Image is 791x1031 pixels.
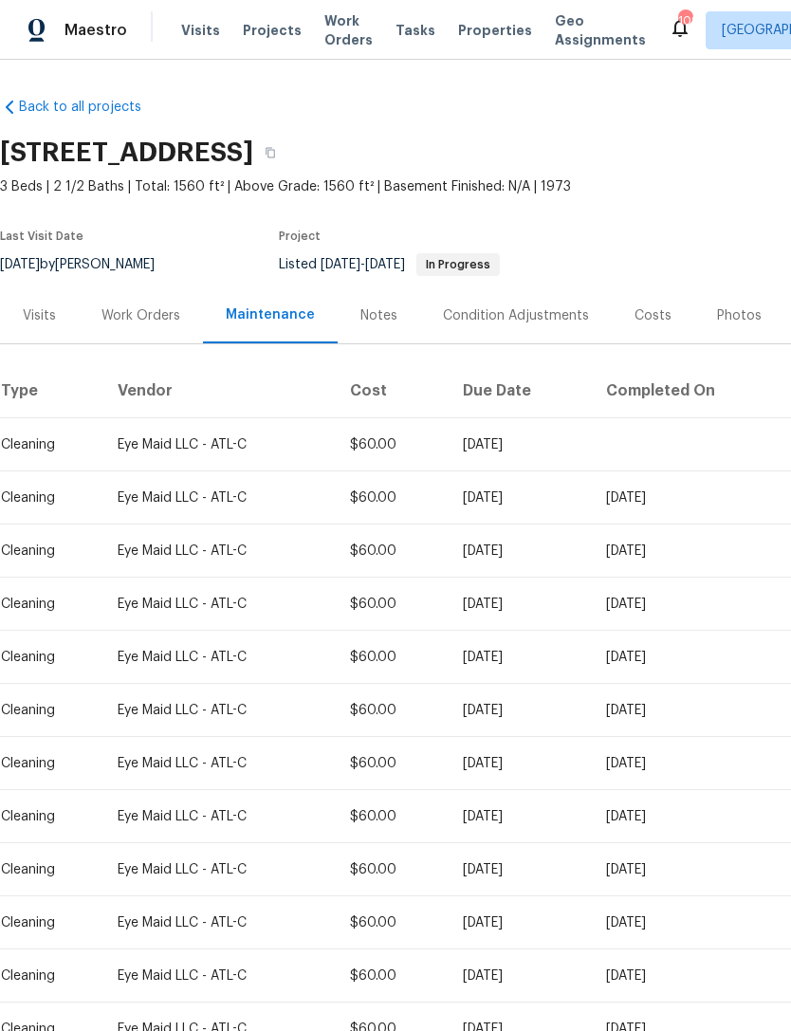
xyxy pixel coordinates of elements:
[1,913,87,932] div: Cleaning
[717,306,762,325] div: Photos
[1,595,87,614] div: Cleaning
[350,967,432,985] div: $60.00
[118,542,320,561] div: Eye Maid LLC - ATL-C
[463,913,577,932] div: [DATE]
[118,701,320,720] div: Eye Maid LLC - ATL-C
[1,807,87,826] div: Cleaning
[606,967,780,985] div: [DATE]
[606,488,780,507] div: [DATE]
[118,860,320,879] div: Eye Maid LLC - ATL-C
[463,648,577,667] div: [DATE]
[463,860,577,879] div: [DATE]
[118,435,320,454] div: Eye Maid LLC - ATL-C
[395,24,435,37] span: Tasks
[118,967,320,985] div: Eye Maid LLC - ATL-C
[463,435,577,454] div: [DATE]
[243,21,302,40] span: Projects
[253,136,287,170] button: Copy Address
[1,967,87,985] div: Cleaning
[463,488,577,507] div: [DATE]
[350,648,432,667] div: $60.00
[1,542,87,561] div: Cleaning
[1,860,87,879] div: Cleaning
[463,807,577,826] div: [DATE]
[118,595,320,614] div: Eye Maid LLC - ATL-C
[606,754,780,773] div: [DATE]
[118,807,320,826] div: Eye Maid LLC - ATL-C
[1,488,87,507] div: Cleaning
[118,913,320,932] div: Eye Maid LLC - ATL-C
[635,306,671,325] div: Costs
[458,21,532,40] span: Properties
[181,21,220,40] span: Visits
[360,306,397,325] div: Notes
[324,11,373,49] span: Work Orders
[555,11,646,49] span: Geo Assignments
[279,258,500,271] span: Listed
[118,754,320,773] div: Eye Maid LLC - ATL-C
[350,435,432,454] div: $60.00
[23,306,56,325] div: Visits
[606,595,780,614] div: [DATE]
[365,258,405,271] span: [DATE]
[226,305,315,324] div: Maintenance
[350,913,432,932] div: $60.00
[321,258,360,271] span: [DATE]
[606,913,780,932] div: [DATE]
[448,365,592,418] th: Due Date
[463,595,577,614] div: [DATE]
[335,365,447,418] th: Cost
[118,648,320,667] div: Eye Maid LLC - ATL-C
[463,967,577,985] div: [DATE]
[101,306,180,325] div: Work Orders
[606,648,780,667] div: [DATE]
[279,230,321,242] span: Project
[350,860,432,879] div: $60.00
[1,754,87,773] div: Cleaning
[463,754,577,773] div: [DATE]
[678,11,691,30] div: 109
[102,365,335,418] th: Vendor
[350,595,432,614] div: $60.00
[1,701,87,720] div: Cleaning
[350,542,432,561] div: $60.00
[606,701,780,720] div: [DATE]
[64,21,127,40] span: Maestro
[463,701,577,720] div: [DATE]
[443,306,589,325] div: Condition Adjustments
[350,754,432,773] div: $60.00
[606,807,780,826] div: [DATE]
[418,259,498,270] span: In Progress
[1,435,87,454] div: Cleaning
[350,807,432,826] div: $60.00
[1,648,87,667] div: Cleaning
[321,258,405,271] span: -
[463,542,577,561] div: [DATE]
[606,860,780,879] div: [DATE]
[606,542,780,561] div: [DATE]
[350,488,432,507] div: $60.00
[350,701,432,720] div: $60.00
[118,488,320,507] div: Eye Maid LLC - ATL-C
